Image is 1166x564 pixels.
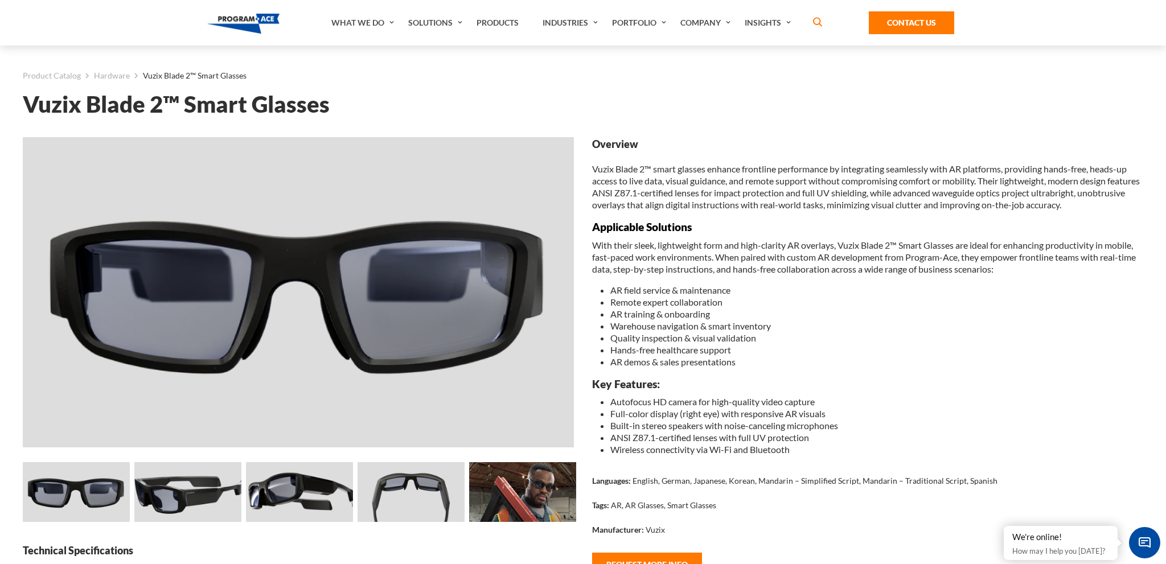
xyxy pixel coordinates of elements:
img: Vuzix Blade 2™ Smart Glasses - Preview 0 [23,137,574,447]
p: How may I help you [DATE]? [1012,544,1109,558]
li: Built-in stereo speakers with noise-canceling microphones [610,419,1143,431]
li: Wireless connectivity via Wi-Fi and Bluetooth [610,443,1143,455]
strong: Overview [592,137,1143,151]
img: Vuzix Blade 2™ Smart Glasses - Preview 1 [134,462,241,522]
li: Full-color display (right eye) with responsive AR visuals [610,407,1143,419]
li: Quality inspection & visual validation [610,332,1143,344]
li: Hands-free healthcare support [610,344,1143,356]
h3: Applicable Solutions [592,220,1143,234]
strong: Technical Specifications [23,544,574,558]
img: Vuzix Blade 2™ Smart Glasses - Preview 0 [23,462,130,522]
li: Warehouse navigation & smart inventory [610,320,1143,332]
li: AR training & onboarding [610,308,1143,320]
li: AR demos & sales presentations [610,356,1143,368]
li: Remote expert collaboration [610,296,1143,308]
h3: Key Features: [592,377,1143,391]
a: Hardware [94,68,130,83]
div: We're online! [1012,532,1109,543]
li: Autofocus HD camera for high-quality video capture [610,396,1143,407]
p: Vuzix [646,524,665,536]
img: Vuzix Blade 2™ Smart Glasses - Preview 2 [246,462,353,522]
li: AR field service & maintenance [610,284,1143,296]
p: Vuzix Blade 2™ smart glasses enhance frontline performance by integrating seamlessly with AR plat... [592,163,1143,211]
img: Vuzix Blade 2™ Smart Glasses - Preview 4 [469,462,576,522]
strong: Languages: [592,476,631,485]
h1: Vuzix Blade 2™ Smart Glasses [23,94,1143,114]
strong: Tags: [592,500,609,510]
p: English, German, Japanese, Korean, Mandarin – Simplified Script, Mandarin – Traditional Script, S... [633,475,997,487]
img: Program-Ace [207,14,280,34]
span: Chat Widget [1129,527,1160,558]
li: Vuzix Blade 2™ Smart Glasses [130,68,247,83]
li: ANSI Z87.1-certified lenses with full UV protection [610,431,1143,443]
p: AR, AR Glasses, Smart Glasses [611,499,716,511]
img: Vuzix Blade 2™ Smart Glasses - Preview 3 [358,462,465,522]
strong: Manufacturer: [592,525,644,534]
a: Product Catalog [23,68,81,83]
p: With their sleek, lightweight form and high-clarity AR overlays, Vuzix Blade 2™ Smart Glasses are... [592,239,1143,275]
nav: breadcrumb [23,68,1143,83]
a: Contact Us [869,11,954,34]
